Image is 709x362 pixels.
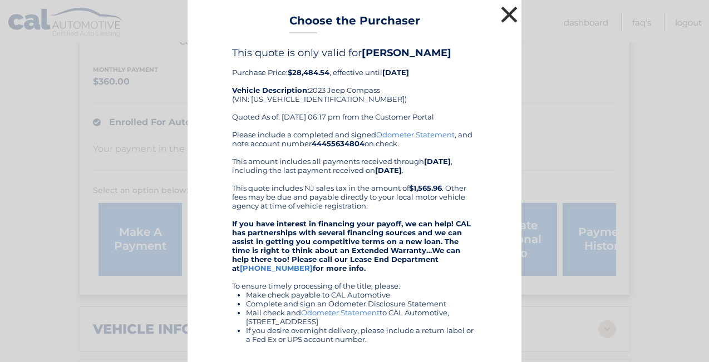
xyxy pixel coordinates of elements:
[424,157,451,166] b: [DATE]
[246,290,477,299] li: Make check payable to CAL Automotive
[232,86,309,95] strong: Vehicle Description:
[375,166,402,175] b: [DATE]
[362,47,451,59] b: [PERSON_NAME]
[376,130,455,139] a: Odometer Statement
[246,299,477,308] li: Complete and sign an Odometer Disclosure Statement
[232,219,471,272] strong: If you have interest in financing your payoff, we can help! CAL has partnerships with several fin...
[312,139,365,148] b: 44455634804
[498,3,520,26] button: ×
[288,68,329,77] b: $28,484.54
[240,264,313,272] a: [PHONE_NUMBER]
[301,308,380,317] a: Odometer Statement
[382,68,409,77] b: [DATE]
[246,326,477,344] li: If you desire overnight delivery, please include a return label or a Fed Ex or UPS account number.
[232,47,477,130] div: Purchase Price: , effective until 2023 Jeep Compass (VIN: [US_VEHICLE_IDENTIFICATION_NUMBER]) Quo...
[232,47,477,59] h4: This quote is only valid for
[409,184,442,192] b: $1,565.96
[246,308,477,326] li: Mail check and to CAL Automotive, [STREET_ADDRESS]
[289,14,420,33] h3: Choose the Purchaser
